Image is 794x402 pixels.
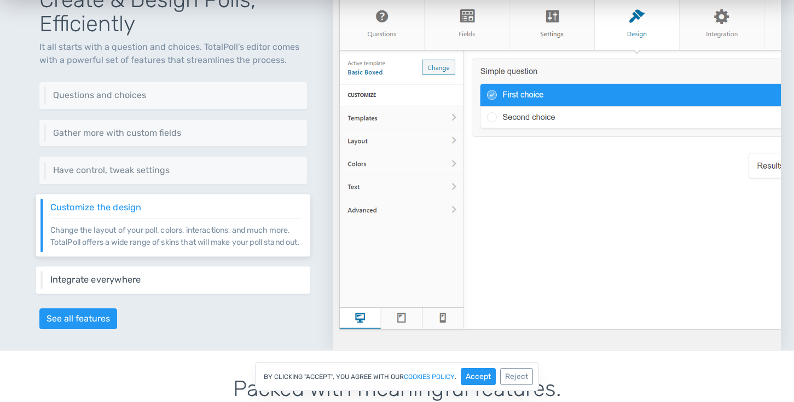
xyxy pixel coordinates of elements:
[18,28,26,37] img: website_grey.svg
[53,128,299,138] h6: Gather more with custom fields
[50,218,302,248] p: Change the layout of your poll, colors, interactions, and much more. TotalPoll offers a wide rang...
[31,18,54,26] div: v 4.0.25
[500,368,533,385] button: Reject
[53,90,299,100] h6: Questions and choices
[53,175,299,176] p: Control different aspects of your poll via a set of settings like restrictions, results visibilit...
[50,274,302,284] h6: Integrate everywhere
[42,65,98,72] div: Domain Overview
[53,100,299,101] p: Add one or as many questions as you need. Furthermore, add all kinds of choices, including image,...
[39,308,117,329] a: See all features
[404,374,455,380] a: cookies policy
[255,362,539,391] div: By clicking "Accept", you agree with our .
[28,28,120,37] div: Domain: [DOMAIN_NAME]
[53,165,299,175] h6: Have control, tweak settings
[18,18,26,26] img: logo_orange.svg
[461,368,496,385] button: Accept
[50,284,302,285] p: Integrate your poll virtually everywhere on your website or even externally through an embed code.
[39,41,307,67] p: It all starts with a question and choices. TotalPoll's editor comes with a powerful set of featur...
[109,64,118,72] img: tab_keywords_by_traffic_grey.svg
[53,137,299,138] p: Add custom fields to gather more information about the voter. TotalPoll supports five field types...
[50,203,302,213] h6: Customize the design
[30,64,38,72] img: tab_domain_overview_orange.svg
[121,65,184,72] div: Keywords by Traffic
